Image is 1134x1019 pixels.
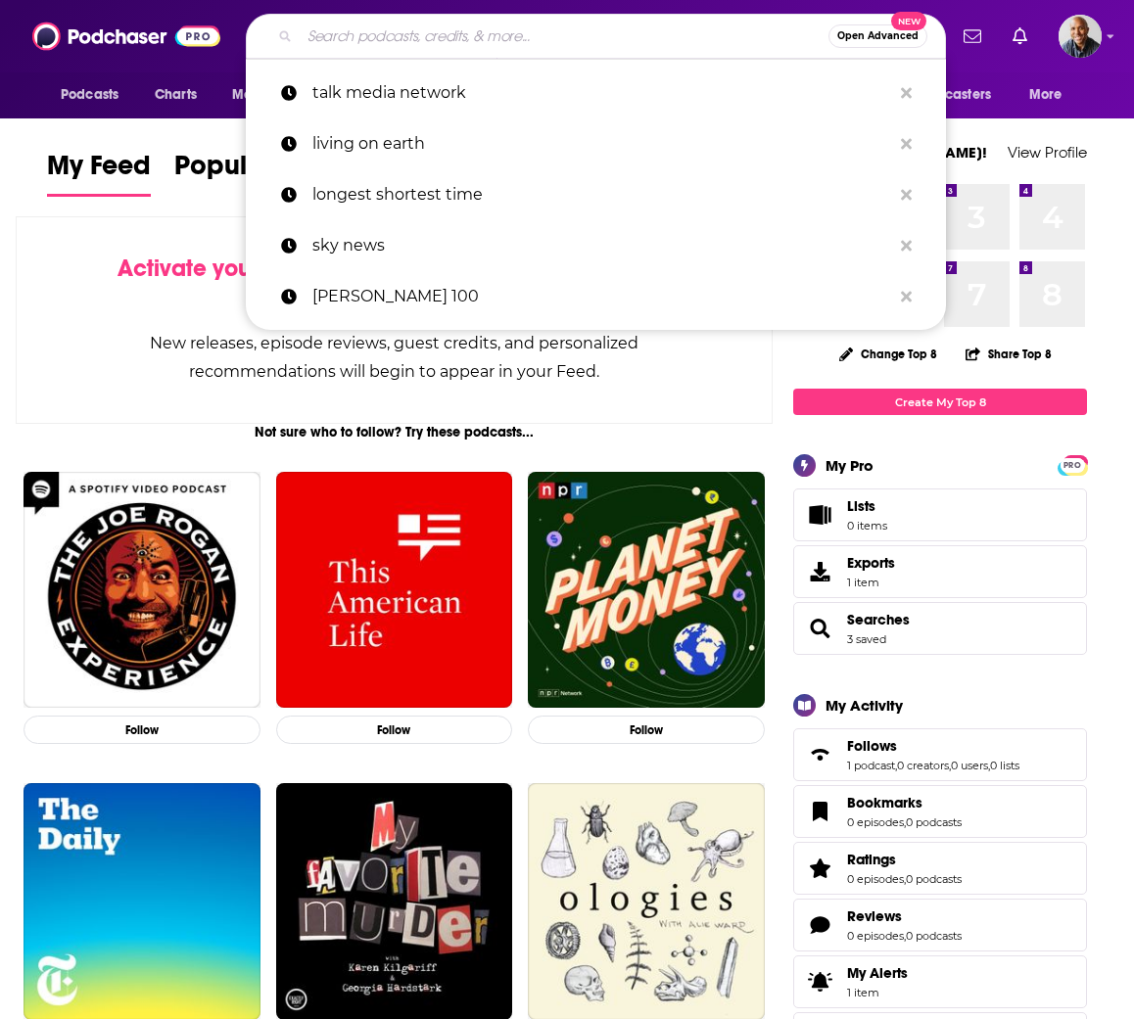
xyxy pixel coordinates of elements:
a: Create My Top 8 [793,389,1087,415]
span: Ratings [847,851,896,868]
span: My Feed [47,149,151,194]
input: Search podcasts, credits, & more... [300,21,828,52]
a: Show notifications dropdown [956,20,989,53]
a: Ratings [800,855,839,882]
a: Searches [800,615,839,642]
button: open menu [884,76,1019,114]
div: Search podcasts, credits, & more... [246,14,946,59]
span: More [1029,81,1063,109]
p: trump 100 [312,271,891,322]
a: Searches [847,611,910,628]
span: Exports [847,554,895,572]
a: 0 users [951,759,988,772]
span: , [904,815,906,829]
span: Exports [800,558,839,585]
p: living on earth [312,118,891,169]
span: , [949,759,951,772]
a: My Feed [47,149,151,197]
button: Follow [276,716,513,744]
span: Reviews [847,907,902,925]
p: longest shortest time [312,169,891,220]
span: , [904,929,906,943]
a: living on earth [246,118,946,169]
a: 1 podcast [847,759,895,772]
span: , [988,759,990,772]
span: Bookmarks [793,785,1087,838]
a: talk media network [246,68,946,118]
span: 0 items [847,519,887,533]
a: 0 episodes [847,929,904,943]
span: My Alerts [847,964,908,982]
button: Open AdvancedNew [828,24,927,48]
a: sky news [246,220,946,271]
span: Podcasts [61,81,118,109]
span: My Alerts [800,968,839,996]
span: Lists [800,501,839,529]
button: Show profile menu [1059,15,1102,58]
img: Podchaser - Follow, Share and Rate Podcasts [32,18,220,55]
button: Follow [24,716,260,744]
span: , [904,872,906,886]
a: Follows [800,741,839,768]
span: PRO [1061,458,1084,473]
a: Reviews [800,911,839,939]
a: 3 saved [847,632,886,646]
div: Not sure who to follow? Try these podcasts... [16,424,773,440]
a: 0 episodes [847,872,904,886]
a: 0 podcasts [906,872,962,886]
span: 1 item [847,576,895,589]
span: Logged in as EricBarnett-SupportingCast [1059,15,1102,58]
button: Share Top 8 [965,335,1053,373]
span: Open Advanced [837,31,919,41]
button: Change Top 8 [827,342,949,366]
a: Charts [142,76,209,114]
a: Follows [847,737,1019,755]
span: Bookmarks [847,794,922,811]
a: PRO [1061,457,1084,472]
span: Ratings [793,842,1087,895]
button: open menu [47,76,144,114]
span: Activate your Feed [118,254,318,283]
a: View Profile [1008,143,1087,162]
div: by following Podcasts, Creators, Lists, and other Users! [115,255,674,311]
a: 0 episodes [847,815,904,829]
img: User Profile [1059,15,1102,58]
img: Planet Money [528,472,765,709]
a: Bookmarks [847,794,962,811]
a: [PERSON_NAME] 100 [246,271,946,322]
span: New [891,12,926,30]
a: Reviews [847,907,962,925]
a: 0 podcasts [906,815,962,829]
a: The Joe Rogan Experience [24,472,260,709]
span: Lists [847,497,887,515]
p: sky news [312,220,891,271]
div: New releases, episode reviews, guest credits, and personalized recommendations will begin to appe... [115,329,674,386]
a: 0 lists [990,759,1019,772]
a: Popular Feed [174,149,341,197]
div: My Pro [826,456,874,475]
button: open menu [1016,76,1087,114]
span: Lists [847,497,875,515]
span: Searches [793,602,1087,655]
span: Charts [155,81,197,109]
span: 1 item [847,986,908,999]
a: My Alerts [793,955,1087,1008]
a: Exports [793,545,1087,598]
a: Bookmarks [800,798,839,825]
a: Ratings [847,851,962,868]
button: Follow [528,716,765,744]
img: This American Life [276,472,513,709]
a: Show notifications dropdown [1005,20,1035,53]
span: Reviews [793,899,1087,951]
p: talk media network [312,68,891,118]
div: My Activity [826,696,903,715]
a: 0 creators [897,759,949,772]
span: Follows [847,737,897,755]
span: Monitoring [232,81,302,109]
